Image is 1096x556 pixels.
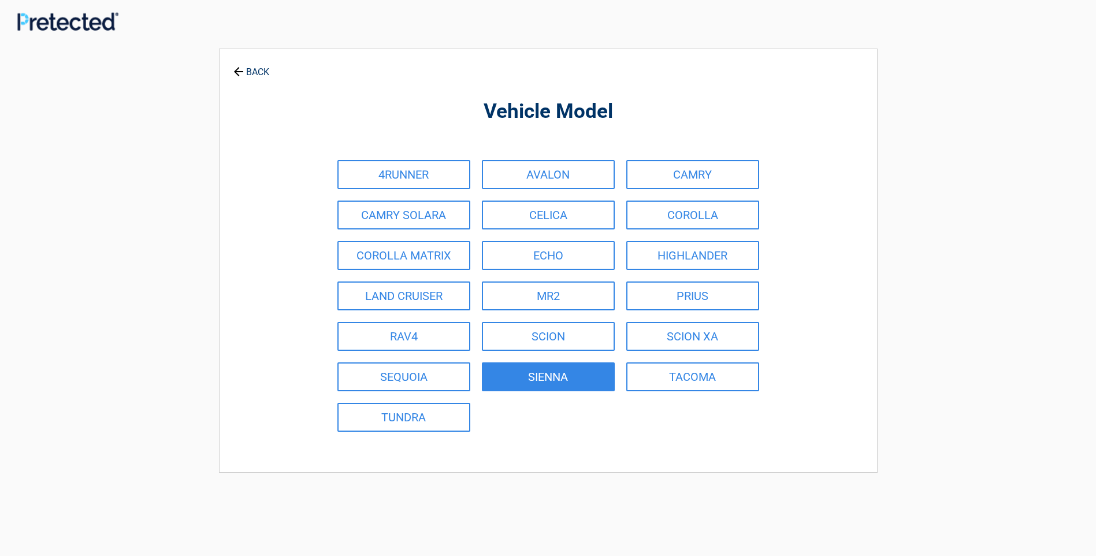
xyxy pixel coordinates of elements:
a: RAV4 [337,322,470,351]
a: TUNDRA [337,403,470,432]
a: COROLLA [626,201,759,229]
img: Main Logo [17,12,118,31]
a: BACK [231,57,272,77]
a: CAMRY SOLARA [337,201,470,229]
a: MR2 [482,281,615,310]
a: SCION [482,322,615,351]
a: SEQUOIA [337,362,470,391]
a: ECHO [482,241,615,270]
a: CELICA [482,201,615,229]
a: SIENNA [482,362,615,391]
a: AVALON [482,160,615,189]
a: TACOMA [626,362,759,391]
h2: Vehicle Model [283,98,813,125]
a: 4RUNNER [337,160,470,189]
a: PRIUS [626,281,759,310]
a: COROLLA MATRIX [337,241,470,270]
a: LAND CRUISER [337,281,470,310]
a: CAMRY [626,160,759,189]
a: HIGHLANDER [626,241,759,270]
a: SCION XA [626,322,759,351]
